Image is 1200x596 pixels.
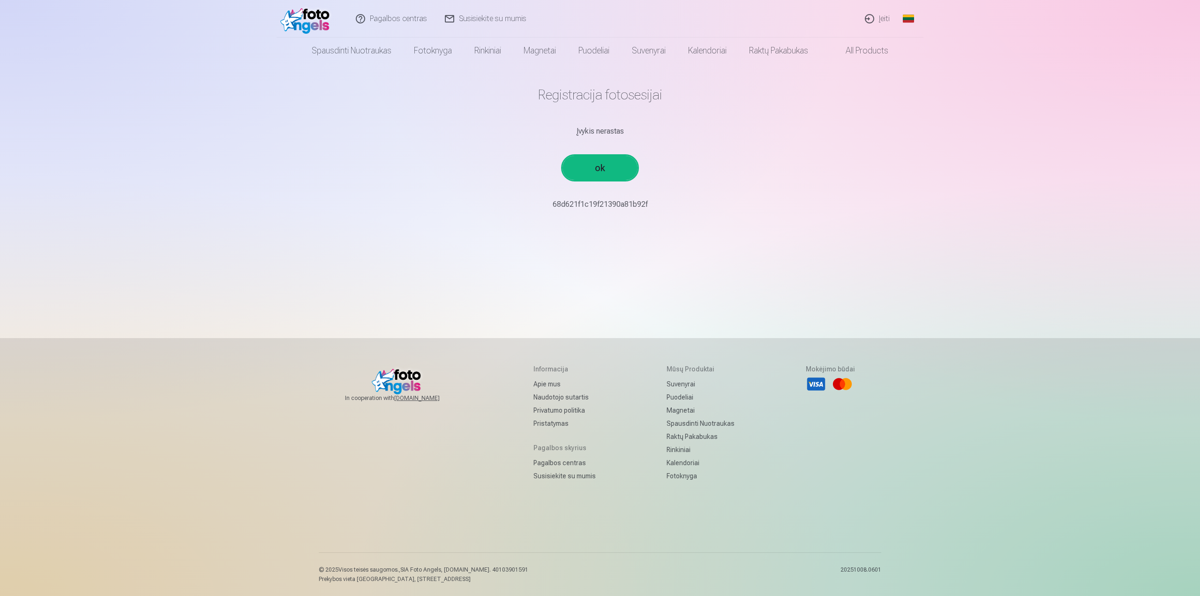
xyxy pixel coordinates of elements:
a: Rinkiniai [667,443,735,456]
h5: Informacija [533,364,596,374]
a: ok [562,156,637,180]
p: 20251008.0601 [840,566,881,583]
a: Naudotojo sutartis [533,391,596,404]
p: 68d621f1c19f21390a81b92f￼￼ [326,199,874,210]
a: Puodeliai [667,391,735,404]
span: In cooperation with [345,394,462,402]
li: Visa [806,374,826,394]
a: All products [819,38,900,64]
h5: Mokėjimo būdai [806,364,855,374]
h1: Registracija fotosesijai [326,86,874,103]
div: Įvykis nerastas [326,126,874,137]
a: Privatumo politika [533,404,596,417]
a: Magnetai [667,404,735,417]
a: Fotoknyga [667,469,735,483]
span: SIA Foto Angels, [DOMAIN_NAME]. 40103901591 [400,566,528,573]
img: /fa2 [280,4,334,34]
a: Pagalbos centras [533,456,596,469]
a: Pristatymas [533,417,596,430]
a: Spausdinti nuotraukas [667,417,735,430]
a: Raktų pakabukas [738,38,819,64]
a: Magnetai [512,38,567,64]
a: Fotoknyga [403,38,463,64]
p: © 2025 Visos teisės saugomos. , [319,566,528,573]
a: Suvenyrai [667,377,735,391]
a: Kalendoriai [667,456,735,469]
li: Mastercard [832,374,853,394]
a: Suvenyrai [621,38,677,64]
a: [DOMAIN_NAME] [394,394,462,402]
a: Spausdinti nuotraukas [300,38,403,64]
a: Susisiekite su mumis [533,469,596,483]
a: Raktų pakabukas [667,430,735,443]
h5: Mūsų produktai [667,364,735,374]
a: Rinkiniai [463,38,512,64]
a: Apie mus [533,377,596,391]
h5: Pagalbos skyrius [533,443,596,453]
a: Puodeliai [567,38,621,64]
p: Prekybos vieta [GEOGRAPHIC_DATA], [STREET_ADDRESS] [319,575,528,583]
a: Kalendoriai [677,38,738,64]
